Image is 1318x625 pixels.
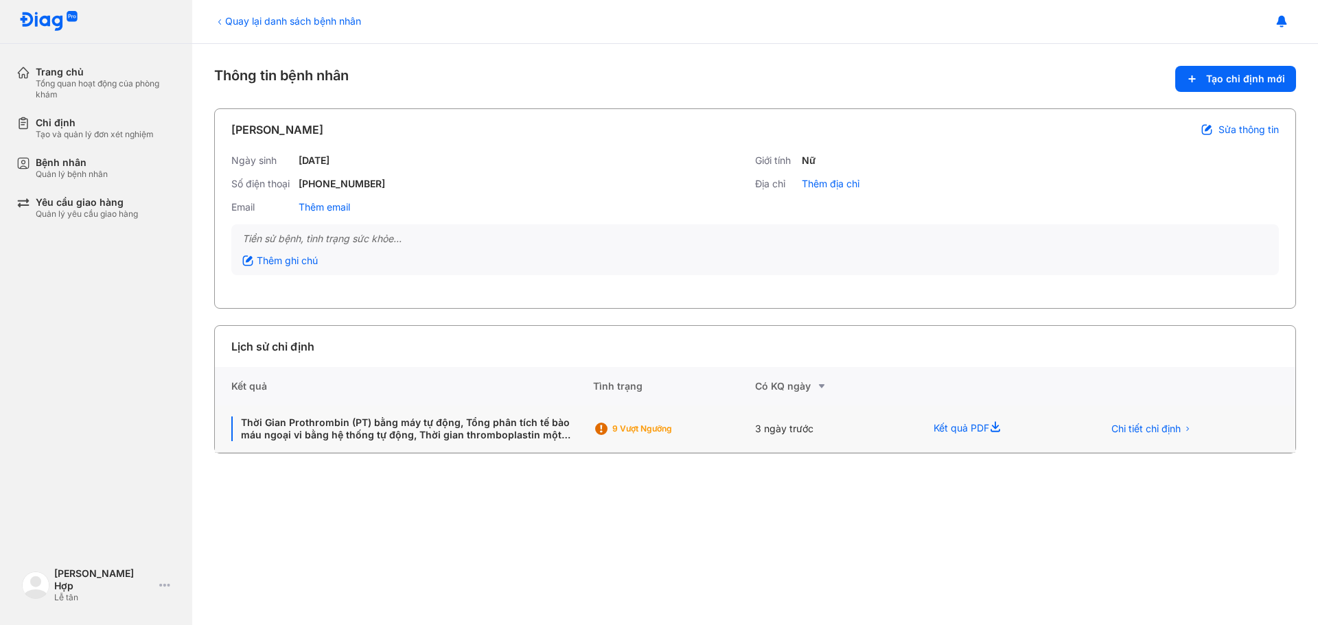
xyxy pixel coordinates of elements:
[36,129,154,140] div: Tạo và quản lý đơn xét nghiệm
[36,169,108,180] div: Quản lý bệnh nhân
[215,367,593,405] div: Kết quả
[755,154,796,167] div: Giới tính
[231,201,293,213] div: Email
[54,592,154,603] div: Lễ tân
[593,367,755,405] div: Tình trạng
[1111,423,1181,435] span: Chi tiết chỉ định
[242,255,318,267] div: Thêm ghi chú
[36,78,176,100] div: Tổng quan hoạt động của phòng khám
[299,201,350,213] div: Thêm email
[54,567,154,592] div: [PERSON_NAME] Hợp
[36,66,176,78] div: Trang chủ
[242,233,1268,245] div: Tiền sử bệnh, tình trạng sức khỏe...
[755,405,917,453] div: 3 ngày trước
[802,178,859,190] div: Thêm địa chỉ
[36,156,108,169] div: Bệnh nhân
[36,209,138,220] div: Quản lý yêu cầu giao hàng
[612,423,722,434] div: 9 Vượt ngưỡng
[22,571,49,599] img: logo
[36,117,154,129] div: Chỉ định
[231,338,314,355] div: Lịch sử chỉ định
[19,11,78,32] img: logo
[299,154,329,167] div: [DATE]
[231,178,293,190] div: Số điện thoại
[299,178,385,190] div: [PHONE_NUMBER]
[1206,73,1285,85] span: Tạo chỉ định mới
[231,416,577,441] div: Thời Gian Prothrombin (PT) bằng máy tự động, Tổng phân tích tế bào máu ngoại vi bằng hệ thống tự ...
[1218,123,1279,136] span: Sửa thông tin
[755,178,796,190] div: Địa chỉ
[917,405,1086,453] div: Kết quả PDF
[1175,66,1296,92] button: Tạo chỉ định mới
[1103,418,1200,439] button: Chi tiết chỉ định
[802,154,816,167] div: Nữ
[214,14,361,28] div: Quay lại danh sách bệnh nhân
[36,196,138,209] div: Yêu cầu giao hàng
[231,154,293,167] div: Ngày sinh
[755,378,917,394] div: Có KQ ngày
[214,66,1296,92] div: Thông tin bệnh nhân
[231,121,323,138] div: [PERSON_NAME]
